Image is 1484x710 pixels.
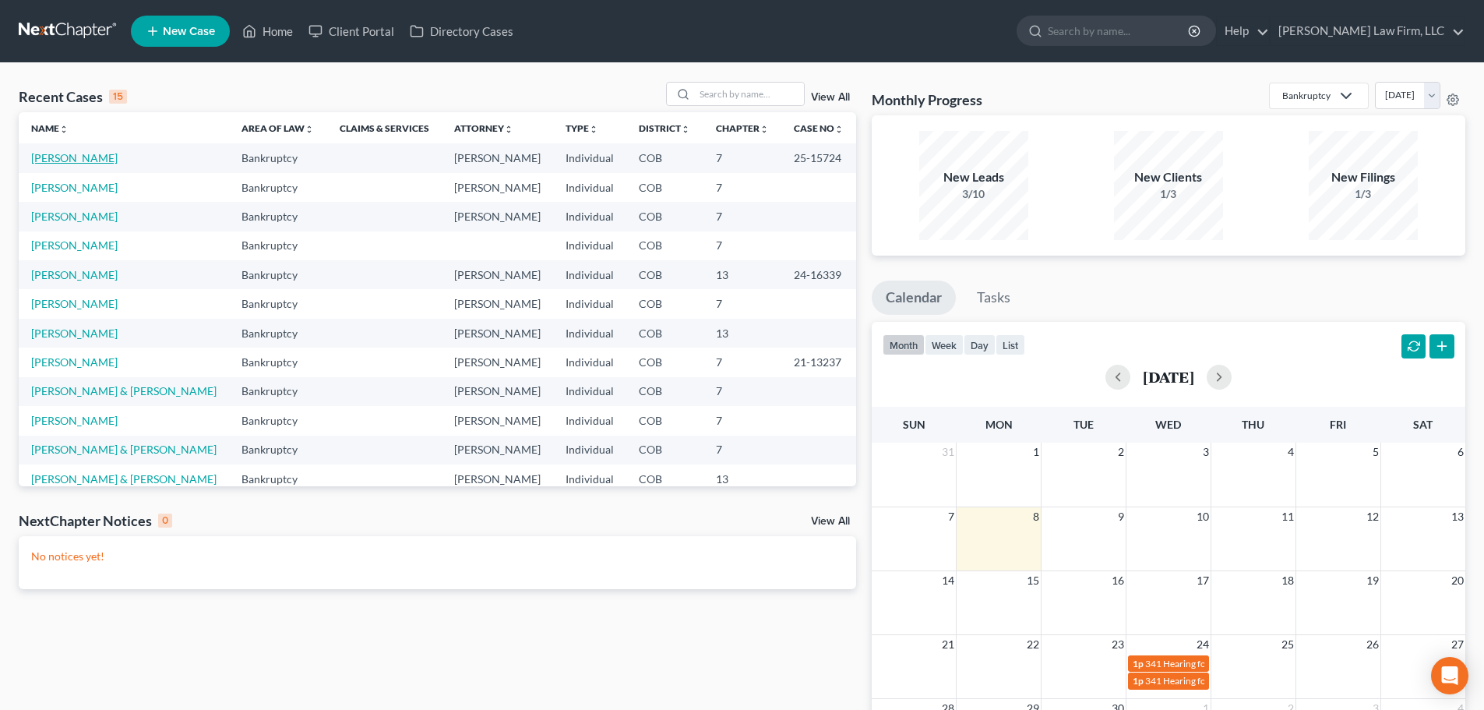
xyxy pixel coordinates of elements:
td: 7 [703,231,781,260]
a: Directory Cases [402,17,521,45]
span: 16 [1110,571,1126,590]
span: 21 [940,635,956,654]
td: COB [626,436,703,465]
div: Bankruptcy [1282,89,1331,102]
td: Individual [553,319,626,348]
a: [PERSON_NAME] [31,210,118,223]
div: NextChapter Notices [19,511,172,530]
td: 7 [703,406,781,435]
span: 27 [1450,635,1465,654]
span: 7 [946,507,956,526]
td: Bankruptcy [229,231,326,260]
a: [PERSON_NAME] [31,181,118,194]
td: 25-15724 [781,143,856,172]
td: [PERSON_NAME] [442,173,553,202]
td: 24-16339 [781,260,856,289]
h2: [DATE] [1143,369,1194,385]
a: [PERSON_NAME] [31,327,118,340]
span: 19 [1365,571,1380,590]
a: [PERSON_NAME] & [PERSON_NAME] [31,443,217,456]
td: [PERSON_NAME] [442,319,553,348]
td: [PERSON_NAME] [442,348,553,376]
td: Bankruptcy [229,348,326,376]
span: 5 [1371,443,1380,461]
td: [PERSON_NAME] [442,143,553,172]
i: unfold_more [504,125,513,134]
td: [PERSON_NAME] [442,260,553,289]
span: 341 Hearing for [PERSON_NAME] [1145,658,1285,669]
div: New Filings [1309,168,1418,186]
span: Mon [985,418,1013,431]
button: list [996,334,1025,355]
td: [PERSON_NAME] [442,406,553,435]
div: New Leads [919,168,1028,186]
a: Typeunfold_more [566,122,598,134]
span: 6 [1456,443,1465,461]
span: 12 [1365,507,1380,526]
td: Bankruptcy [229,406,326,435]
td: Bankruptcy [229,202,326,231]
td: [PERSON_NAME] [442,289,553,318]
a: [PERSON_NAME] Law Firm, LLC [1271,17,1465,45]
input: Search by name... [695,83,804,105]
td: [PERSON_NAME] [442,436,553,465]
span: 23 [1110,635,1126,654]
td: Bankruptcy [229,173,326,202]
span: 341 Hearing for Sell, [PERSON_NAME] & [PERSON_NAME] [1145,675,1385,687]
i: unfold_more [760,125,769,134]
td: [PERSON_NAME] [442,377,553,406]
td: COB [626,348,703,376]
td: Individual [553,260,626,289]
td: COB [626,465,703,493]
i: unfold_more [834,125,844,134]
td: COB [626,173,703,202]
i: unfold_more [589,125,598,134]
p: No notices yet! [31,549,844,564]
div: Recent Cases [19,87,127,106]
td: 7 [703,143,781,172]
span: 9 [1116,507,1126,526]
a: [PERSON_NAME] [31,268,118,281]
a: [PERSON_NAME] & [PERSON_NAME] [31,472,217,486]
a: Home [234,17,301,45]
a: Help [1217,17,1269,45]
span: 4 [1286,443,1295,461]
span: 3 [1201,443,1211,461]
a: [PERSON_NAME] [31,355,118,369]
span: 26 [1365,635,1380,654]
span: 8 [1031,507,1041,526]
span: 14 [940,571,956,590]
div: 1/3 [1114,186,1223,202]
button: day [964,334,996,355]
td: COB [626,202,703,231]
td: Individual [553,406,626,435]
a: Client Portal [301,17,402,45]
span: 10 [1195,507,1211,526]
td: COB [626,406,703,435]
span: 24 [1195,635,1211,654]
span: Thu [1242,418,1264,431]
td: COB [626,231,703,260]
td: 7 [703,202,781,231]
td: Bankruptcy [229,319,326,348]
a: [PERSON_NAME] & [PERSON_NAME] [31,384,217,397]
td: Bankruptcy [229,260,326,289]
span: 13 [1450,507,1465,526]
span: 22 [1025,635,1041,654]
td: 13 [703,260,781,289]
td: Individual [553,436,626,465]
td: Bankruptcy [229,436,326,465]
i: unfold_more [305,125,314,134]
span: Wed [1155,418,1181,431]
td: Individual [553,173,626,202]
td: [PERSON_NAME] [442,202,553,231]
td: COB [626,143,703,172]
button: month [883,334,925,355]
h3: Monthly Progress [872,90,982,109]
a: [PERSON_NAME] [31,151,118,164]
div: 15 [109,90,127,104]
a: Case Nounfold_more [794,122,844,134]
a: Districtunfold_more [639,122,690,134]
td: 7 [703,289,781,318]
a: View All [811,92,850,103]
